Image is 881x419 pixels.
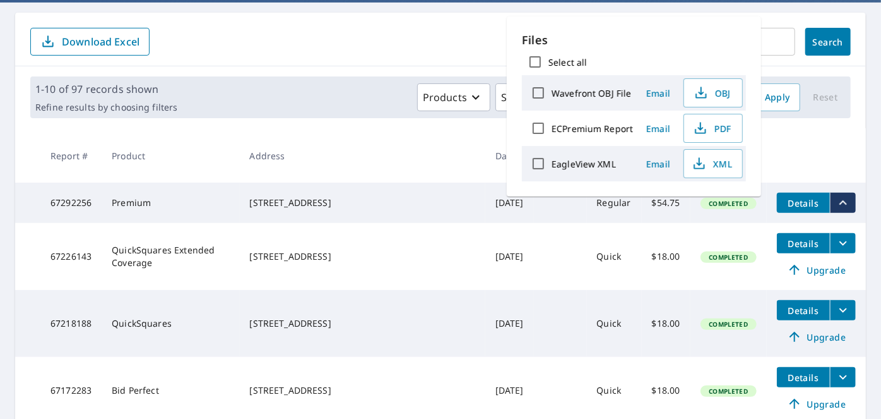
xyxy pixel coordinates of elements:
label: Wavefront OBJ File [552,87,631,99]
button: detailsBtn-67226143 [777,233,830,253]
span: Completed [702,199,755,208]
td: 67226143 [40,223,102,290]
p: Download Excel [62,35,139,49]
td: 67292256 [40,183,102,223]
span: Email [643,158,673,170]
button: Email [638,119,678,138]
span: XML [692,156,732,171]
span: Details [784,305,822,317]
div: [STREET_ADDRESS] [250,317,475,330]
span: PDF [692,121,732,136]
button: PDF [683,114,743,143]
div: [STREET_ADDRESS] [250,250,475,263]
a: Upgrade [777,260,856,280]
td: QuickSquares Extended Coverage [102,223,239,290]
td: $18.00 [642,223,690,290]
a: Upgrade [777,394,856,414]
button: detailsBtn-67172283 [777,367,830,387]
td: $54.75 [642,183,690,223]
button: Apply [755,83,800,111]
td: [DATE] [485,223,534,290]
span: Details [784,197,822,209]
button: Email [638,83,678,103]
label: Select all [548,56,587,68]
span: Upgrade [784,262,848,277]
span: Upgrade [784,396,848,411]
button: Download Excel [30,28,150,56]
p: Products [423,90,467,105]
td: Regular [587,183,642,223]
td: [DATE] [485,290,534,357]
td: 67218188 [40,290,102,357]
th: Date [485,128,534,183]
span: Completed [702,387,755,396]
button: XML [683,149,743,178]
button: filesDropdownBtn-67292256 [830,193,856,213]
span: Email [643,87,673,99]
span: OBJ [692,85,732,100]
span: Email [643,123,673,135]
span: Completed [702,253,755,262]
th: Address [240,128,485,183]
button: detailsBtn-67292256 [777,193,830,213]
p: Files [522,32,746,49]
p: Status [501,90,532,105]
td: QuickSquares [102,290,239,357]
button: Products [417,83,490,111]
span: Details [784,238,822,250]
div: [STREET_ADDRESS] [250,197,475,209]
td: Quick [587,223,642,290]
label: EagleView XML [552,158,616,170]
td: Premium [102,183,239,223]
button: Status [495,83,555,111]
button: Email [638,154,678,174]
p: 1-10 of 97 records shown [35,82,177,97]
span: Details [784,372,822,384]
th: Report # [40,128,102,183]
button: filesDropdownBtn-67172283 [830,367,856,387]
button: detailsBtn-67218188 [777,300,830,320]
span: Search [815,36,841,48]
td: $18.00 [642,290,690,357]
a: Upgrade [777,327,856,347]
td: Quick [587,290,642,357]
td: [DATE] [485,183,534,223]
button: filesDropdownBtn-67218188 [830,300,856,320]
p: Refine results by choosing filters [35,102,177,113]
span: Apply [765,90,790,106]
button: Search [805,28,851,56]
th: Product [102,128,239,183]
span: Completed [702,320,755,329]
label: ECPremium Report [552,123,633,135]
button: filesDropdownBtn-67226143 [830,233,856,253]
span: Upgrade [784,329,848,344]
button: OBJ [683,78,743,107]
div: [STREET_ADDRESS] [250,384,475,397]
